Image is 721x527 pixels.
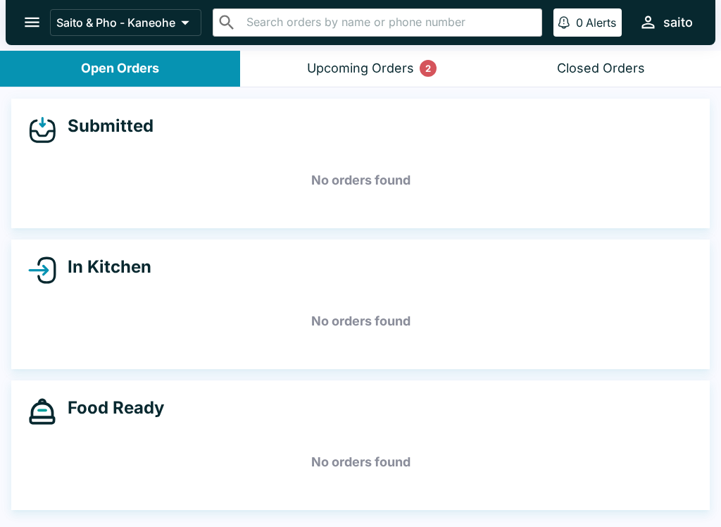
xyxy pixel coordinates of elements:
[28,437,693,488] h5: No orders found
[576,15,583,30] p: 0
[56,397,164,418] h4: Food Ready
[14,4,50,40] button: open drawer
[663,14,693,31] div: saito
[425,61,431,75] p: 2
[307,61,414,77] div: Upcoming Orders
[633,7,698,37] button: saito
[242,13,536,32] input: Search orders by name or phone number
[56,256,151,278] h4: In Kitchen
[81,61,159,77] div: Open Orders
[28,155,693,206] h5: No orders found
[56,116,153,137] h4: Submitted
[586,15,616,30] p: Alerts
[56,15,175,30] p: Saito & Pho - Kaneohe
[557,61,645,77] div: Closed Orders
[28,296,693,347] h5: No orders found
[50,9,201,36] button: Saito & Pho - Kaneohe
